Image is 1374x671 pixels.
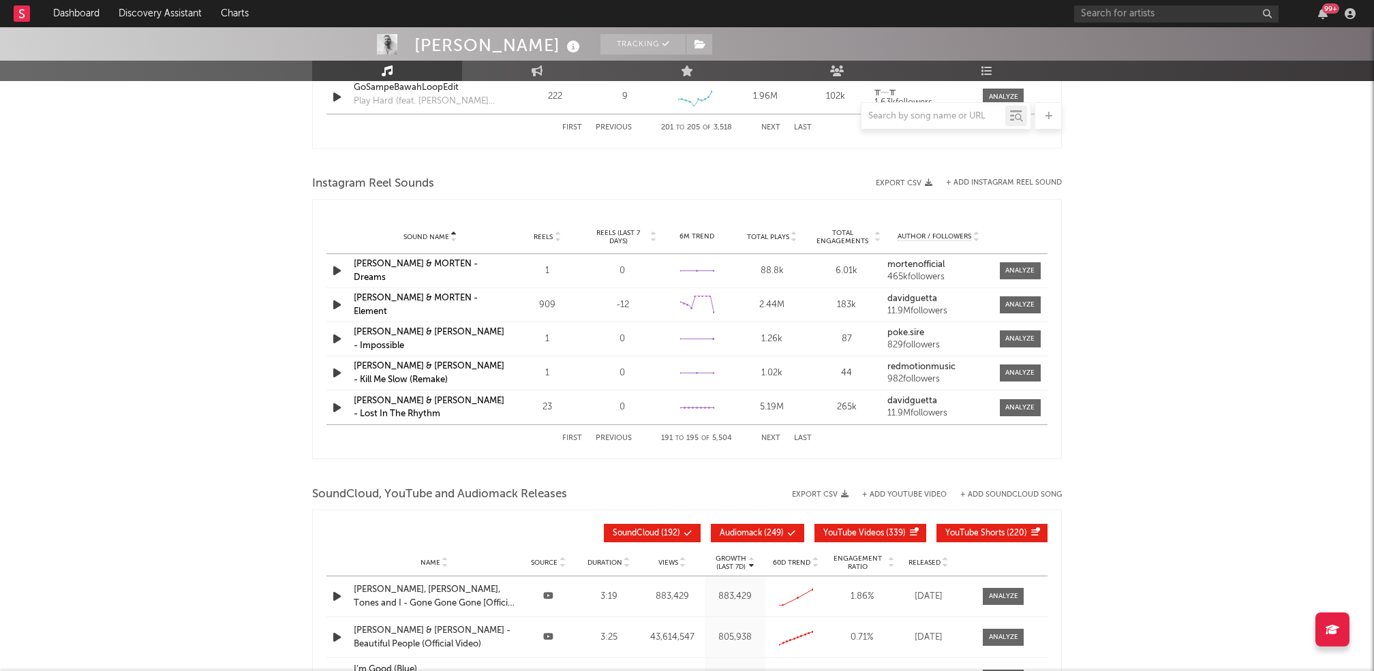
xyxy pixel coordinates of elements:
button: Audiomack(249) [711,524,804,542]
div: 99 + [1322,3,1339,14]
a: [PERSON_NAME] & MORTEN - Element [354,294,478,316]
button: 99+ [1318,8,1328,19]
div: 0 [588,332,656,346]
span: ( 249 ) [720,529,784,537]
div: 1 [513,264,581,278]
a: [PERSON_NAME] & [PERSON_NAME] - Lost In The Rhythm [354,396,504,419]
span: SoundCloud [613,529,659,537]
div: 982 followers [887,375,990,384]
span: Source [531,559,558,567]
button: Last [794,435,812,442]
div: 1 [513,366,581,380]
button: YouTube Videos(339) [814,524,926,542]
span: Duration [587,559,622,567]
div: 5.19M [738,401,806,414]
div: 1 [513,332,581,346]
div: 829 followers [887,341,990,350]
div: 6M Trend [663,232,731,242]
a: [PERSON_NAME] & [PERSON_NAME] - Kill Me Slow (Remake) [354,362,504,384]
input: Search for artists [1074,5,1279,22]
a: ╥﹏╥ [874,86,969,95]
div: 3:25 [582,631,636,644]
div: 222 [523,90,587,104]
a: redmotionmusic [887,362,990,372]
span: Reels (last 7 days) [588,229,648,245]
div: 44 [813,366,881,380]
a: [PERSON_NAME], [PERSON_NAME], Tones and I - Gone Gone Gone [Official Studio Video] [354,583,515,610]
div: [PERSON_NAME] [414,34,583,57]
span: ( 339 ) [823,529,906,537]
button: + Add SoundCloud Song [960,491,1062,499]
button: SoundCloud(192) [604,524,701,542]
span: Views [658,559,678,567]
div: 183k [813,298,881,312]
span: Reels [534,233,553,241]
strong: ╥﹏╥ [874,86,896,95]
span: Engagement Ratio [829,555,886,571]
div: 0.71 % [829,631,894,644]
span: Total Engagements [813,229,873,245]
div: 0 [588,366,656,380]
a: [PERSON_NAME] & [PERSON_NAME] - Beautiful People (Official Video) [354,624,515,651]
span: ( 220 ) [945,529,1027,537]
div: + Add Instagram Reel Sound [932,179,1062,187]
div: 9 [622,90,628,104]
div: Play Hard (feat. [PERSON_NAME] & [PERSON_NAME]) - Extended [354,95,496,108]
div: 465k followers [887,272,990,282]
span: to [676,125,684,131]
strong: poke.sire [887,328,924,337]
div: 23 [513,401,581,414]
div: 0 [588,401,656,414]
span: ( 192 ) [613,529,680,537]
div: 87 [813,332,881,346]
div: -12 [588,298,656,312]
span: YouTube Videos [823,529,884,537]
div: 0 [588,264,656,278]
span: 60D Trend [773,559,810,567]
div: 883,429 [643,590,702,604]
div: 2.44M [738,298,806,312]
strong: redmotionmusic [887,362,956,371]
div: 1.26k [738,332,806,346]
strong: davidguetta [887,396,937,405]
span: Sound Name [403,233,449,241]
div: 1.63k followers [874,98,969,108]
a: davidguetta [887,396,990,406]
span: Instagram Reel Sounds [312,176,434,192]
strong: mortenofficial [887,260,945,269]
strong: davidguetta [887,294,937,303]
span: to [675,435,684,441]
span: Audiomack [720,529,762,537]
a: poke.sire [887,328,990,338]
div: 1.02k [738,366,806,380]
div: 11.9M followers [887,307,990,316]
div: 1.96M [734,90,797,104]
p: Growth [716,555,746,563]
div: 11.9M followers [887,409,990,418]
span: Total Plays [747,233,789,241]
a: GoSampeBawahLoopEdit [354,81,496,95]
span: Name [421,559,440,567]
span: Author / Followers [898,232,971,241]
div: 805,938 [708,631,762,644]
button: Tracking [600,34,686,54]
button: + Add SoundCloud Song [947,491,1062,499]
div: 909 [513,298,581,312]
div: + Add YouTube Video [849,491,947,499]
span: YouTube Shorts [945,529,1005,537]
div: 3:19 [582,590,636,604]
a: davidguetta [887,294,990,304]
span: SoundCloud, YouTube and Audiomack Releases [312,486,567,503]
p: (Last 7d) [716,563,746,571]
div: 883,429 [708,590,762,604]
button: First [562,435,582,442]
span: of [703,125,711,131]
button: Next [761,435,780,442]
div: 43,614,547 [643,631,702,644]
button: Previous [596,435,632,442]
div: 102k [804,90,868,104]
span: Released [909,559,941,567]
